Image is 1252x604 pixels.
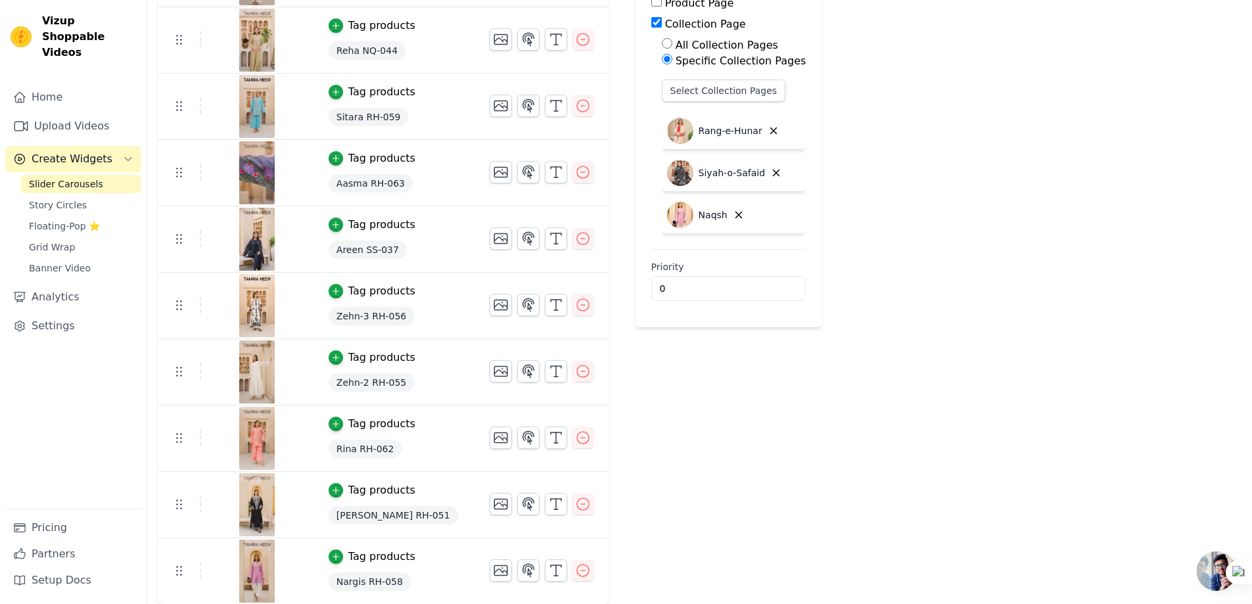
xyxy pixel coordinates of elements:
[490,360,512,383] button: Change Thumbnail
[29,262,91,275] span: Banner Video
[5,541,141,567] a: Partners
[329,241,407,259] span: Areen SS-037
[1197,551,1236,591] div: Open chat
[29,220,100,233] span: Floating-Pop ⭐
[239,274,275,337] img: vizup-images-7d6c.png
[239,540,275,603] img: vizup-images-2598.png
[348,217,415,233] div: Tag products
[490,227,512,250] button: Change Thumbnail
[699,124,762,137] p: Rang-e-Hunar
[490,559,512,582] button: Change Thumbnail
[239,9,275,72] img: vizup-images-2270.png
[348,151,415,166] div: Tag products
[329,373,414,392] span: Zehn-2 RH-055
[329,41,406,60] span: Reha NQ-044
[490,294,512,316] button: Change Thumbnail
[665,18,746,30] label: Collection Page
[329,572,411,591] span: Nargis RH-058
[329,283,415,299] button: Tag products
[667,118,693,144] img: Rang-e-Hunar
[5,515,141,541] a: Pricing
[239,208,275,271] img: vizup-images-6693.png
[329,151,415,166] button: Tag products
[348,482,415,498] div: Tag products
[21,175,141,193] a: Slider Carousels
[329,506,458,524] span: [PERSON_NAME] RH-051
[329,18,415,34] button: Tag products
[29,198,87,212] span: Story Circles
[348,350,415,365] div: Tag products
[329,108,409,126] span: Sitara RH-059
[21,196,141,214] a: Story Circles
[490,493,512,515] button: Change Thumbnail
[699,208,728,221] p: Naqsh
[329,482,415,498] button: Tag products
[329,440,402,458] span: Rina RH-062
[676,39,778,51] label: All Collection Pages
[699,166,765,179] p: Siyah-o-Safaid
[348,18,415,34] div: Tag products
[21,259,141,277] a: Banner Video
[651,260,806,273] label: Priority
[667,160,693,186] img: Siyah-o-Safaid
[29,241,75,254] span: Grid Wrap
[5,567,141,593] a: Setup Docs
[348,84,415,100] div: Tag products
[239,407,275,470] img: vizup-images-6b8a.png
[762,120,785,142] button: Delete collection
[329,174,413,193] span: Aasma RH-063
[329,549,415,565] button: Tag products
[239,75,275,138] img: vizup-images-1f9a.png
[676,55,806,67] label: Specific Collection Pages
[21,238,141,256] a: Grid Wrap
[29,177,103,191] span: Slider Carousels
[5,284,141,310] a: Analytics
[11,26,32,47] img: Vizup
[329,416,415,432] button: Tag products
[490,161,512,183] button: Change Thumbnail
[5,313,141,339] a: Settings
[329,307,414,325] span: Zehn-3 RH-056
[490,28,512,51] button: Change Thumbnail
[5,84,141,110] a: Home
[348,283,415,299] div: Tag products
[5,113,141,139] a: Upload Videos
[42,13,136,60] span: Vizup Shoppable Videos
[329,350,415,365] button: Tag products
[239,340,275,404] img: vizup-images-cb99.png
[348,549,415,565] div: Tag products
[239,141,275,204] img: vizup-images-be59.png
[728,204,750,226] button: Delete collection
[21,217,141,235] a: Floating-Pop ⭐
[239,473,275,536] img: vizup-images-667b.png
[32,151,112,167] span: Create Widgets
[490,95,512,117] button: Change Thumbnail
[490,427,512,449] button: Change Thumbnail
[765,162,787,184] button: Delete collection
[329,84,415,100] button: Tag products
[667,202,693,228] img: Naqsh
[329,217,415,233] button: Tag products
[348,416,415,432] div: Tag products
[5,146,141,172] button: Create Widgets
[662,80,786,102] button: Select Collection Pages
